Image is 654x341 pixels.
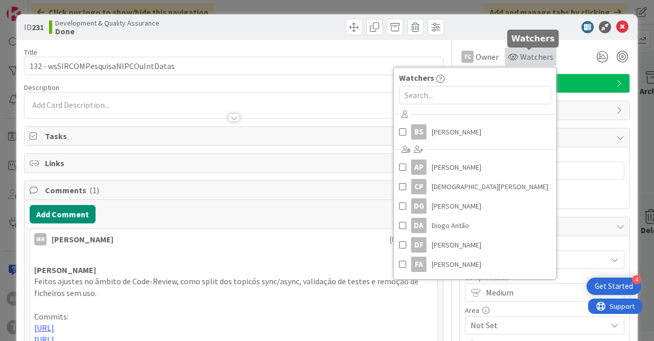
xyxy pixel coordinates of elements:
[34,323,54,333] a: [URL]
[21,2,46,14] span: Support
[587,278,641,295] div: Open Get Started checklist, remaining modules: 4
[432,160,481,175] span: [PERSON_NAME]
[432,257,481,272] span: [PERSON_NAME]
[432,198,481,214] span: [PERSON_NAME]
[411,257,427,272] div: FA
[394,177,556,196] a: CP[DEMOGRAPHIC_DATA][PERSON_NAME]
[34,276,420,298] span: Feitos ajustes no âmbito de Code-Review, como split dos topicós sync/async, validação de testes e...
[411,124,427,140] div: BS
[394,122,556,142] a: BS[PERSON_NAME]
[24,48,37,57] label: Title
[461,51,474,63] div: FC
[432,218,469,233] span: Diogo Antão
[411,160,427,175] div: AP
[399,86,551,104] input: Search...
[465,274,624,281] div: Complexidade
[52,233,113,245] div: [PERSON_NAME]
[45,130,425,142] span: Tasks
[24,21,44,33] span: ID
[465,307,624,314] div: Area
[55,27,159,35] b: Done
[30,205,96,223] button: Add Comment
[45,184,425,196] span: Comments
[595,281,633,291] div: Get Started
[411,237,427,253] div: DF
[520,51,553,63] span: Watchers
[89,185,99,195] span: ( 1 )
[632,275,641,284] div: 4
[24,83,59,92] span: Description
[34,265,96,275] strong: [PERSON_NAME]
[411,198,427,214] div: DG
[432,124,481,140] span: [PERSON_NAME]
[476,51,499,63] span: Owner
[55,19,159,27] span: Development & Quality Assurance
[394,196,556,216] a: DG[PERSON_NAME]
[411,218,427,233] div: DA
[34,311,68,322] span: Commits:
[394,216,556,235] a: DADiogo Antão
[394,235,556,255] a: DF[PERSON_NAME]
[432,179,548,194] span: [DEMOGRAPHIC_DATA][PERSON_NAME]
[511,34,555,43] h5: Watchers
[390,234,433,245] span: [DATE] 4:15 PM
[432,237,481,253] span: [PERSON_NAME]
[411,179,427,194] div: CP
[399,72,434,84] span: Watchers
[394,274,556,293] a: FM[PERSON_NAME]
[471,318,601,332] span: Not Set
[45,157,425,169] span: Links
[394,157,556,177] a: AP[PERSON_NAME]
[24,57,443,75] input: type card name here...
[394,255,556,274] a: FA[PERSON_NAME]
[486,285,601,300] span: Medium
[34,233,46,245] div: MR
[32,22,44,32] b: 231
